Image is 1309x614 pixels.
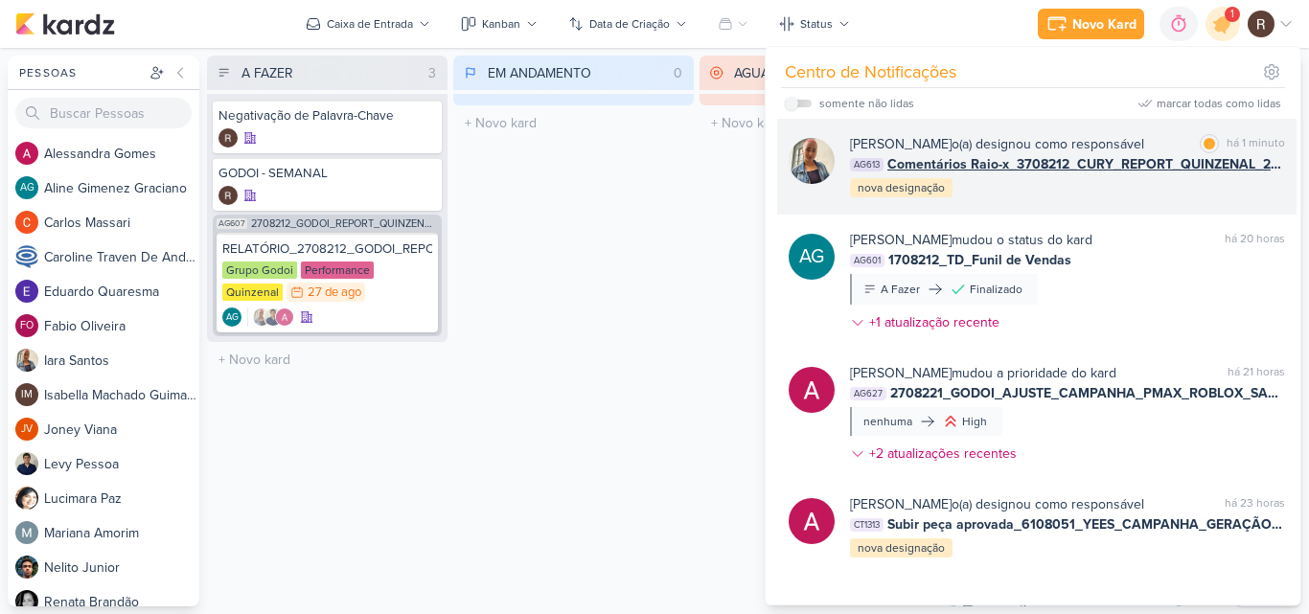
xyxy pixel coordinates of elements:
img: Lucimara Paz [15,487,38,510]
div: Joney Viana [15,418,38,441]
img: Rafael Dornelles [1248,11,1275,37]
div: E d u a r d o Q u a r e s m a [44,282,199,302]
div: A Fazer [881,281,920,298]
div: Grupo Godoi [222,262,297,279]
div: nova designação [850,178,953,197]
div: 3 [421,63,444,83]
p: FO [20,321,34,331]
div: J o n e y V i a n a [44,420,199,440]
span: 2708212_GODOI_REPORT_QUINZENAL_28.08 [251,218,438,229]
span: AG607 [217,218,247,229]
div: há 1 minuto [1227,134,1285,154]
div: nenhuma [863,413,912,430]
div: Aline Gimenez Graciano [15,176,38,199]
img: Carlos Massari [15,211,38,234]
div: L u c i m a r a P a z [44,489,199,509]
img: Rafael Dornelles [218,186,238,205]
div: Novo Kard [1072,14,1137,34]
img: Alessandra Gomes [789,498,835,544]
img: Iara Santos [252,307,271,327]
div: Aline Gimenez Graciano [789,234,835,280]
div: Centro de Notificações [785,59,956,85]
input: + Novo kard [457,109,690,137]
div: marcar todas como lidas [1157,95,1281,112]
p: JV [21,424,33,435]
div: o(a) designou como responsável [850,134,1144,154]
img: Eduardo Quaresma [15,280,38,303]
div: 0 [666,63,690,83]
img: Caroline Traven De Andrade [15,245,38,268]
img: kardz.app [15,12,115,35]
img: Levy Pessoa [15,452,38,475]
img: Levy Pessoa [264,307,283,327]
input: Buscar Pessoas [15,98,192,128]
div: Criador(a): Rafael Dornelles [218,128,238,148]
div: High [962,413,987,430]
div: Aline Gimenez Graciano [222,307,241,327]
div: +1 atualização recente [869,312,1003,332]
b: [PERSON_NAME] [850,592,952,608]
div: o(a) designou como responsável [850,590,1144,610]
div: Performance [301,262,374,279]
img: Alessandra Gomes [275,307,294,327]
img: Iara Santos [789,138,835,184]
div: A l e s s a n d r a G o m e s [44,144,199,164]
input: + Novo kard [211,346,444,374]
span: 1708212_TD_Funil de Vendas [888,250,1071,270]
span: 1 [1230,7,1234,22]
div: mudou o status do kard [850,230,1092,250]
b: [PERSON_NAME] [850,365,952,381]
span: Comentários Raio-x_3708212_CURY_REPORT_QUINZENAL_26.08 [887,154,1285,174]
div: C a r l o s M a s s a r i [44,213,199,233]
b: [PERSON_NAME] [850,232,952,248]
span: AG601 [850,254,884,267]
div: Quinzenal [222,284,283,301]
p: AG [799,243,824,270]
img: Mariana Amorim [15,521,38,544]
b: [PERSON_NAME] [850,496,952,512]
div: Criador(a): Rafael Dornelles [218,186,238,205]
img: Nelito Junior [15,556,38,579]
div: A l i n e G i m e n e z G r a c i a n o [44,178,199,198]
div: R e n a t a B r a n d ã o [44,592,199,612]
div: I s a b e l l a M a c h a d o G u i m a r ã e s [44,385,199,405]
span: CT1313 [850,518,884,532]
div: nova designação [850,538,953,557]
div: somente não lidas [819,95,914,112]
p: AG [20,183,34,193]
div: C a r o l i n e T r a v e n D e A n d r a d e [44,247,199,267]
div: Isabella Machado Guimarães [15,383,38,406]
div: o(a) designou como responsável [850,494,1144,514]
div: há 23 horas [1225,590,1285,610]
div: +2 atualizações recentes [869,443,1021,464]
div: 27 de ago [308,286,361,299]
div: I a r a S a n t o s [44,351,199,371]
div: L e v y P e s s o a [44,454,199,474]
span: AG627 [850,387,886,400]
div: Criador(a): Aline Gimenez Graciano [222,307,241,327]
span: Subir peça aprovada_6108051_YEES_CAMPANHA_GERAÇÃO_LEADS [887,514,1285,534]
img: Alessandra Gomes [15,142,38,165]
span: 2708221_GODOI_AJUSTE_CAMPANHA_PMAX_ROBLOX_SABIN [890,383,1285,403]
button: Novo Kard [1038,9,1144,39]
div: Negativação de Palavra-Chave [218,107,436,125]
input: + Novo kard [703,109,936,137]
div: Finalizado [970,281,1022,298]
span: AG613 [850,158,884,171]
div: há 21 horas [1228,363,1285,383]
p: AG [226,313,239,323]
div: Fabio Oliveira [15,314,38,337]
div: há 23 horas [1225,494,1285,514]
img: Renata Brandão [15,590,38,613]
div: N e l i t o J u n i o r [44,557,199,578]
div: F a b i o O l i v e i r a [44,316,199,336]
img: Alessandra Gomes [789,367,835,413]
div: há 20 horas [1225,230,1285,250]
div: GODOI - SEMANAL [218,165,436,182]
img: Rafael Dornelles [218,128,238,148]
p: IM [21,390,33,400]
div: mudou a prioridade do kard [850,363,1116,383]
div: M a r i a n a A m o r i m [44,523,199,543]
b: [PERSON_NAME] [850,136,952,152]
div: RELATÓRIO_2708212_GODOI_REPORT_QUINZENAL_28.08 [222,240,432,258]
